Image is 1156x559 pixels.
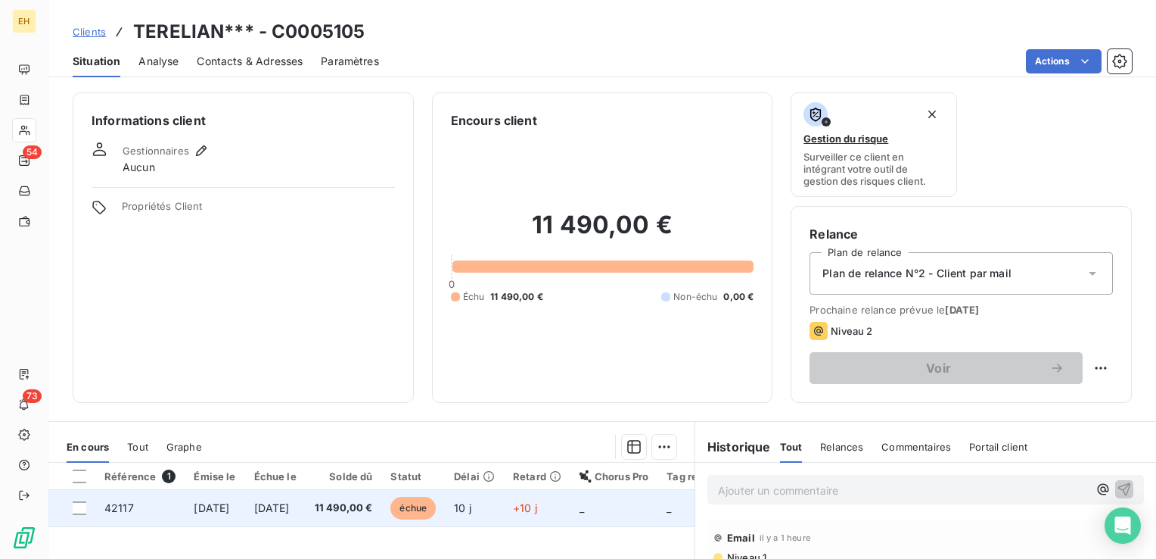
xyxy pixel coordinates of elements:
span: Graphe [166,441,202,453]
span: Email [727,532,755,544]
span: il y a 1 heure [760,533,810,542]
span: Plan de relance N°2 - Client par mail [822,266,1011,281]
span: Échu [463,290,485,304]
span: +10 j [513,501,537,514]
span: 11 490,00 € [315,501,373,516]
div: Échue le [254,470,297,482]
span: Prochaine relance prévue le [810,304,1113,316]
span: Gestionnaires [123,145,189,157]
span: Commentaires [881,441,951,453]
div: Référence [104,470,176,483]
span: Contacts & Adresses [197,54,303,69]
a: Clients [73,24,106,39]
span: Relances [820,441,863,453]
span: 1 [162,470,176,483]
span: Voir [828,362,1049,374]
div: Tag relance [667,470,744,482]
img: Logo LeanPay [12,526,36,550]
span: Clients [73,26,106,38]
h6: Relance [810,225,1113,243]
span: 0 [449,278,455,290]
div: Chorus Pro [580,470,649,482]
span: _ [580,501,584,514]
h2: 11 490,00 € [451,210,754,255]
span: Analyse [138,54,179,69]
span: Tout [780,441,803,453]
div: Délai [454,470,495,482]
span: Situation [73,54,120,69]
span: Surveiller ce client en intégrant votre outil de gestion des risques client. [803,151,943,187]
div: EH [12,9,36,33]
span: 11 490,00 € [490,290,543,304]
span: Niveau 2 [831,325,872,337]
span: Propriétés Client [122,200,395,221]
span: Gestion du risque [803,133,888,145]
span: [DATE] [945,304,979,316]
button: Actions [1026,49,1102,73]
h6: Encours client [451,111,537,130]
span: échue [390,497,436,520]
span: Non-échu [673,290,717,304]
span: _ [667,501,671,514]
span: 0,00 € [723,290,754,304]
span: 54 [23,145,42,159]
div: Retard [513,470,561,482]
h3: TERELIAN*** - C0005105 [133,18,365,45]
span: 73 [23,389,42,403]
h6: Historique [695,438,771,456]
span: Paramètres [321,54,379,69]
span: [DATE] [254,501,290,514]
span: Tout [127,441,148,453]
button: Voir [810,352,1083,384]
span: Aucun [123,160,155,175]
h6: Informations client [92,111,395,130]
span: Portail client [969,441,1027,453]
span: En cours [67,441,109,453]
div: Open Intercom Messenger [1105,507,1141,544]
button: Gestion du risqueSurveiller ce client en intégrant votre outil de gestion des risques client. [791,92,956,197]
div: Statut [390,470,436,482]
span: 10 j [454,501,471,514]
span: [DATE] [194,501,229,514]
span: 42117 [104,501,134,514]
div: Émise le [194,470,235,482]
div: Solde dû [315,470,373,482]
